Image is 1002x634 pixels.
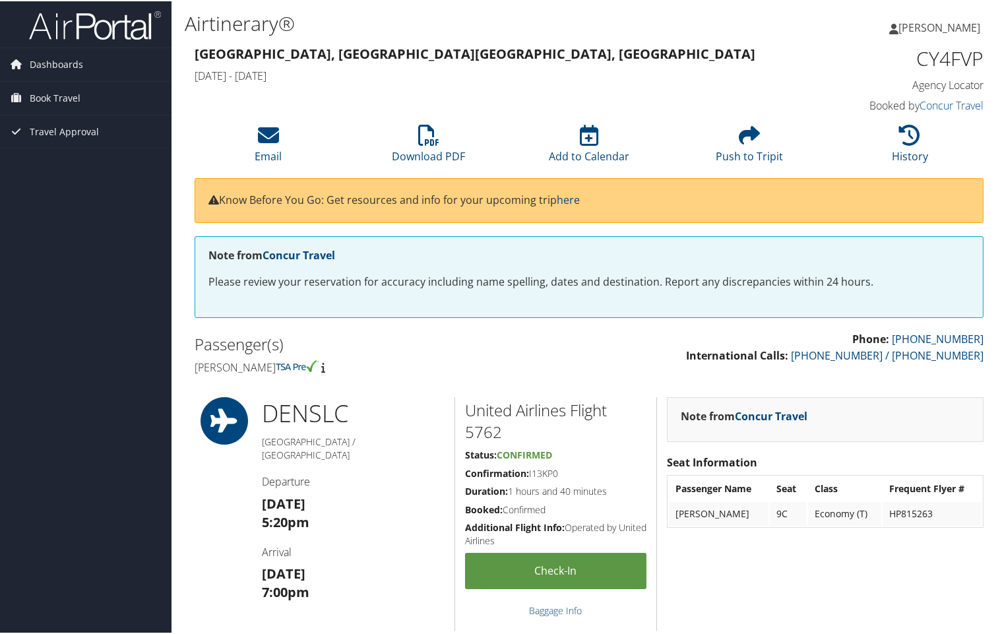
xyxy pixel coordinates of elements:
[465,502,647,515] h5: Confirmed
[29,9,161,40] img: airportal-logo.png
[185,9,724,36] h1: Airtinerary®
[195,67,782,82] h4: [DATE] - [DATE]
[465,520,647,546] h5: Operated by United Airlines
[262,512,309,530] strong: 5:20pm
[557,191,580,206] a: here
[195,332,579,354] h2: Passenger(s)
[735,408,807,422] a: Concur Travel
[770,501,807,524] td: 9C
[262,493,305,511] strong: [DATE]
[262,582,309,600] strong: 7:00pm
[920,97,984,111] a: Concur Travel
[497,447,552,460] span: Confirmed
[208,272,970,290] p: Please review your reservation for accuracy including name spelling, dates and destination. Repor...
[529,603,582,616] a: Baggage Info
[791,347,984,362] a: [PHONE_NUMBER] / [PHONE_NUMBER]
[898,19,980,34] span: [PERSON_NAME]
[208,191,970,208] p: Know Before You Go: Get resources and info for your upcoming trip
[852,331,889,345] strong: Phone:
[392,131,465,162] a: Download PDF
[686,347,788,362] strong: International Calls:
[262,434,445,460] h5: [GEOGRAPHIC_DATA] / [GEOGRAPHIC_DATA]
[30,114,99,147] span: Travel Approval
[801,77,984,91] h4: Agency Locator
[667,454,757,468] strong: Seat Information
[808,501,882,524] td: Economy (T)
[889,7,993,46] a: [PERSON_NAME]
[195,44,755,61] strong: [GEOGRAPHIC_DATA], [GEOGRAPHIC_DATA] [GEOGRAPHIC_DATA], [GEOGRAPHIC_DATA]
[263,247,335,261] a: Concur Travel
[801,97,984,111] h4: Booked by
[883,501,982,524] td: HP815263
[669,476,768,499] th: Passenger Name
[465,466,647,479] h5: I13KP0
[465,466,529,478] strong: Confirmation:
[30,47,83,80] span: Dashboards
[276,359,319,371] img: tsa-precheck.png
[892,331,984,345] a: [PHONE_NUMBER]
[208,247,335,261] strong: Note from
[465,398,647,442] h2: United Airlines Flight 5762
[262,544,445,558] h4: Arrival
[883,476,982,499] th: Frequent Flyer #
[465,484,647,497] h5: 1 hours and 40 minutes
[549,131,629,162] a: Add to Calendar
[262,396,445,429] h1: DEN SLC
[195,359,579,373] h4: [PERSON_NAME]
[808,476,882,499] th: Class
[262,563,305,581] strong: [DATE]
[465,520,565,532] strong: Additional Flight Info:
[255,131,282,162] a: Email
[465,484,508,496] strong: Duration:
[770,476,807,499] th: Seat
[801,44,984,71] h1: CY4FVP
[465,447,497,460] strong: Status:
[465,502,503,515] strong: Booked:
[716,131,783,162] a: Push to Tripit
[681,408,807,422] strong: Note from
[892,131,928,162] a: History
[30,80,80,113] span: Book Travel
[669,501,768,524] td: [PERSON_NAME]
[465,552,647,588] a: Check-in
[262,473,445,488] h4: Departure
